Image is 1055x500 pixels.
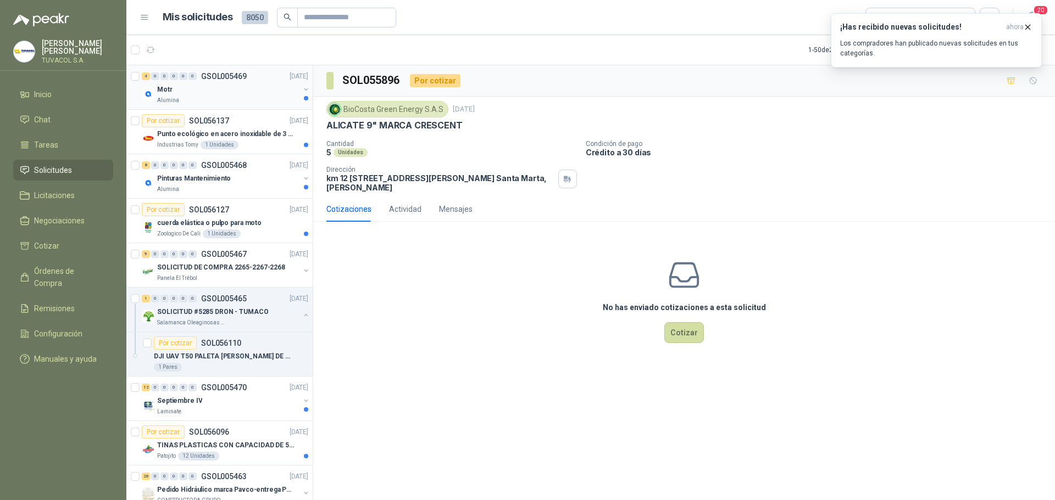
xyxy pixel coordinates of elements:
div: 0 [151,72,159,80]
img: Company Logo [142,221,155,234]
p: TINAS PLASTICAS CON CAPACIDAD DE 50 KG [157,440,294,451]
a: Negociaciones [13,210,113,231]
span: ahora [1006,23,1024,32]
div: 0 [160,72,169,80]
a: Por cotizarSOL056137[DATE] Company LogoPunto ecológico en acero inoxidable de 3 puestos, con capa... [126,110,313,154]
div: 0 [188,72,197,80]
div: 0 [151,161,159,169]
p: [DATE] [290,71,308,82]
div: 0 [170,72,178,80]
div: Unidades [334,148,368,157]
a: Órdenes de Compra [13,261,113,294]
a: 9 0 0 0 0 0 GSOL005467[DATE] Company LogoSOLICITUD DE COMPRA 2265-2267-2268Panela El Trébol [142,248,310,283]
h3: ¡Has recibido nuevas solicitudes! [840,23,1002,32]
div: Por cotizar [410,74,460,87]
a: Solicitudes [13,160,113,181]
div: 12 Unidades [178,452,219,460]
div: 0 [188,250,197,258]
p: Patojito [157,452,176,460]
a: Remisiones [13,298,113,319]
div: 12 [142,384,150,391]
span: Solicitudes [34,164,72,176]
img: Company Logo [142,132,155,145]
div: 0 [160,161,169,169]
p: GSOL005467 [201,250,247,258]
h3: No has enviado cotizaciones a esta solicitud [603,301,766,313]
p: Salamanca Oleaginosas SAS [157,318,226,327]
span: 8050 [242,11,268,24]
p: [DATE] [290,383,308,393]
div: 0 [179,161,187,169]
p: km 12 [STREET_ADDRESS][PERSON_NAME] Santa Marta , [PERSON_NAME] [326,173,554,192]
img: Company Logo [142,176,155,189]
div: Cotizaciones [326,203,371,215]
div: 0 [188,161,197,169]
span: Chat [34,114,51,126]
p: Laminate [157,407,181,416]
img: Company Logo [329,103,341,115]
p: cuerda elástica o pulpo para moto [157,218,262,228]
p: Panela El Trébol [157,274,197,283]
img: Company Logo [142,87,155,100]
div: 0 [179,473,187,480]
div: 0 [188,384,197,391]
a: Por cotizarSOL056127[DATE] Company Logocuerda elástica o pulpo para motoZoologico De Cali1 Unidades [126,199,313,243]
p: Alumina [157,185,179,194]
a: Configuración [13,323,113,344]
p: [DATE] [453,104,475,115]
a: 1 0 0 0 0 0 GSOL005465[DATE] Company LogoSOLICITUD #5285 DRON - TUMACOSalamanca Oleaginosas SAS [142,292,310,327]
a: Por cotizarSOL056096[DATE] Company LogoTINAS PLASTICAS CON CAPACIDAD DE 50 KGPatojito12 Unidades [126,421,313,465]
span: search [284,13,291,21]
p: GSOL005469 [201,72,247,80]
p: [DATE] [290,471,308,482]
p: SOLICITUD DE COMPRA 2265-2267-2268 [157,262,285,273]
a: Chat [13,109,113,130]
p: GSOL005468 [201,161,247,169]
div: 0 [170,250,178,258]
span: Tareas [34,139,58,151]
div: 1 [142,295,150,302]
img: Company Logo [142,398,155,412]
a: Licitaciones [13,185,113,206]
a: Manuales y ayuda [13,349,113,369]
p: [DATE] [290,205,308,215]
div: Por cotizar [142,114,185,127]
div: 1 Unidades [203,229,241,238]
p: Crédito a 30 días [586,148,1051,157]
a: Cotizar [13,235,113,256]
div: 1 Unidades [201,141,238,149]
span: Inicio [34,88,52,100]
p: GSOL005470 [201,384,247,391]
p: Dirección [326,166,554,173]
p: 5 [326,148,331,157]
p: [DATE] [290,294,308,304]
a: 4 0 0 0 0 0 GSOL005469[DATE] Company LogoMotrAlumina [142,70,310,105]
span: Negociaciones [34,215,85,227]
p: Pedido Hidráulico marca Pavco-entrega Popayán [157,485,294,495]
div: 0 [151,295,159,302]
div: 0 [179,250,187,258]
div: Mensajes [439,203,473,215]
div: 0 [170,473,178,480]
a: Por cotizarSOL056110DJI UAV T50 PALETA [PERSON_NAME] DE SUJECION FIJA1 Pares [126,332,313,377]
p: DJI UAV T50 PALETA [PERSON_NAME] DE SUJECION FIJA [154,351,291,362]
div: BioCosta Green Energy S.A.S [326,101,448,117]
div: 0 [179,72,187,80]
p: Industrias Tomy [157,141,198,149]
p: Los compradores han publicado nuevas solicitudes en tus categorías. [840,38,1032,58]
img: Company Logo [142,310,155,323]
div: 0 [179,295,187,302]
span: Órdenes de Compra [34,265,103,289]
button: Cotizar [664,322,704,343]
p: Septiembre IV [157,396,202,406]
div: 0 [170,295,178,302]
div: 0 [151,250,159,258]
p: Zoologico De Cali [157,229,201,238]
div: 0 [188,473,197,480]
p: [DATE] [290,249,308,260]
p: Alumina [157,96,179,105]
p: SOLICITUD #5285 DRON - TUMACO [157,307,269,317]
a: Tareas [13,134,113,155]
span: Cotizar [34,240,59,252]
div: 0 [160,473,169,480]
